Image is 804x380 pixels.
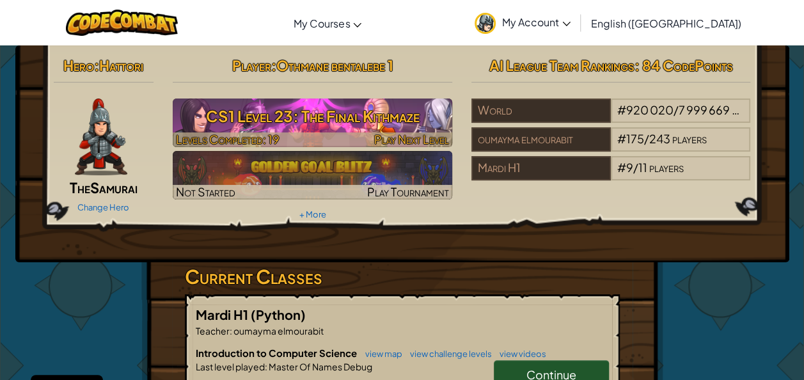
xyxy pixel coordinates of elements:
a: view videos [493,349,546,359]
span: 175 [626,131,644,146]
a: Play Next Level [173,99,452,147]
a: + More [299,209,326,219]
a: Change Hero [77,202,129,212]
span: The [70,178,90,196]
span: 243 [649,131,670,146]
span: oumayma elmourabit [232,325,324,336]
img: Golden Goal [173,151,452,200]
span: : [94,56,99,74]
img: samurai.pose.png [75,99,127,175]
span: / [644,131,649,146]
span: Introduction to Computer Science [196,347,359,359]
span: 7 999 669 [679,102,730,117]
span: / [633,160,638,175]
span: Master Of Names Debug [267,361,372,372]
span: Hattori [99,56,143,74]
span: Play Tournament [367,184,449,199]
span: players [732,102,766,117]
a: Not StartedPlay Tournament [173,151,452,200]
a: English ([GEOGRAPHIC_DATA]) [585,6,748,40]
span: Othmane bentalebe 1 [276,56,393,74]
span: # [617,160,626,175]
span: 9 [626,160,633,175]
span: : [271,56,276,74]
span: # [617,131,626,146]
span: 11 [638,160,647,175]
span: players [672,131,707,146]
span: Hero [63,56,94,74]
a: oumayma elmourabit#175/243players [471,139,751,154]
span: (Python) [251,306,306,322]
span: # [617,102,626,117]
span: : [230,325,232,336]
span: My Account [502,15,571,29]
a: My Courses [287,6,368,40]
span: players [649,160,684,175]
span: Last level played [196,361,265,372]
span: Levels Completed: 19 [176,132,280,146]
a: Mardi H1#9/11players [471,168,751,183]
h3: CS1 Level 23: The Final Kithmaze [173,102,452,131]
span: AI League Team Rankings [489,56,635,74]
span: : 84 CodePoints [635,56,733,74]
span: English ([GEOGRAPHIC_DATA]) [591,17,741,30]
span: My Courses [294,17,350,30]
span: Mardi H1 [196,306,251,322]
img: avatar [475,13,496,34]
div: oumayma elmourabit [471,127,611,152]
h3: Current Classes [185,262,620,291]
span: / [674,102,679,117]
span: : [265,361,267,372]
div: Mardi H1 [471,156,611,180]
span: Not Started [176,184,235,199]
span: Player [232,56,271,74]
a: My Account [468,3,577,43]
a: view challenge levels [404,349,492,359]
span: Play Next Level [374,132,449,146]
img: CS1 Level 23: The Final Kithmaze [173,99,452,147]
img: CodeCombat logo [66,10,178,36]
a: World#920 020/7 999 669players [471,111,751,125]
a: view map [359,349,402,359]
span: Teacher [196,325,230,336]
div: World [471,99,611,123]
span: Samurai [90,178,138,196]
span: 920 020 [626,102,674,117]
